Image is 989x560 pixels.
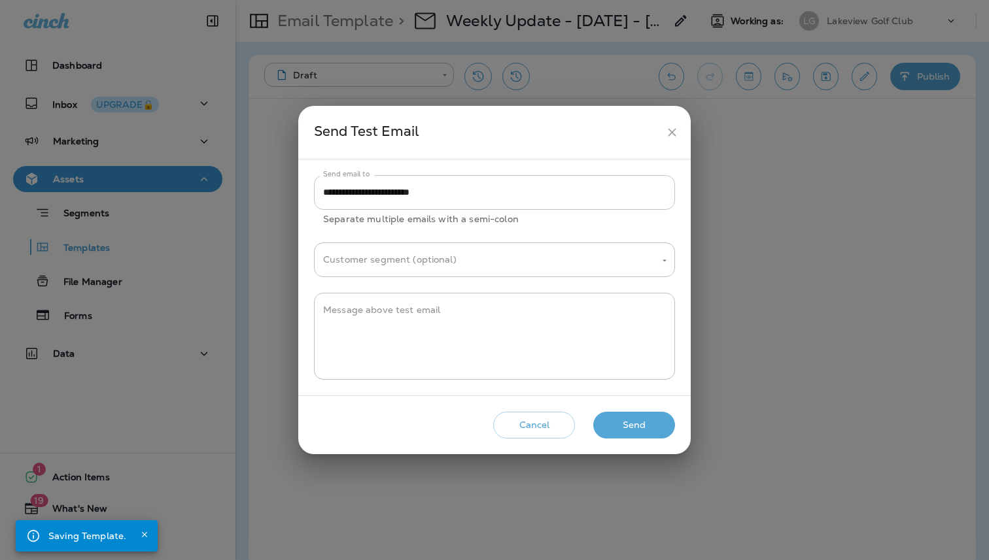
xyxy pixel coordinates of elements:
[137,527,152,542] button: Close
[593,412,675,438] button: Send
[323,212,666,227] p: Separate multiple emails with a semi-colon
[659,255,670,267] button: Open
[493,412,575,438] button: Cancel
[48,524,126,548] div: Saving Template.
[660,120,684,144] button: close
[323,169,370,179] label: Send email to
[314,120,660,144] div: Send Test Email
